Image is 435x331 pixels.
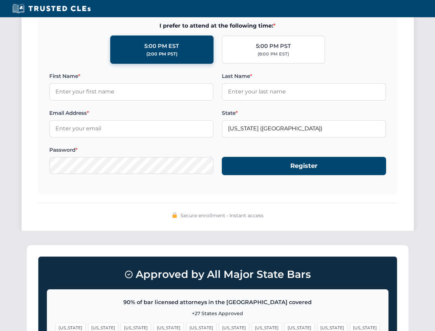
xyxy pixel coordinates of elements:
[146,51,177,58] div: (2:00 PM PST)
[256,42,291,51] div: 5:00 PM PST
[180,212,263,219] span: Secure enrollment • Instant access
[49,72,214,80] label: First Name
[172,212,177,218] img: 🔒
[47,265,389,284] h3: Approved by All Major State Bars
[55,310,380,317] p: +27 States Approved
[49,109,214,117] label: Email Address
[222,157,386,175] button: Register
[49,21,386,30] span: I prefer to attend at the following time:
[49,83,214,100] input: Enter your first name
[49,120,214,137] input: Enter your email
[222,72,386,80] label: Last Name
[10,3,93,14] img: Trusted CLEs
[49,146,214,154] label: Password
[222,120,386,137] input: Florida (FL)
[144,42,179,51] div: 5:00 PM EST
[222,83,386,100] input: Enter your last name
[55,298,380,307] p: 90% of bar licensed attorneys in the [GEOGRAPHIC_DATA] covered
[222,109,386,117] label: State
[258,51,289,58] div: (8:00 PM EST)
